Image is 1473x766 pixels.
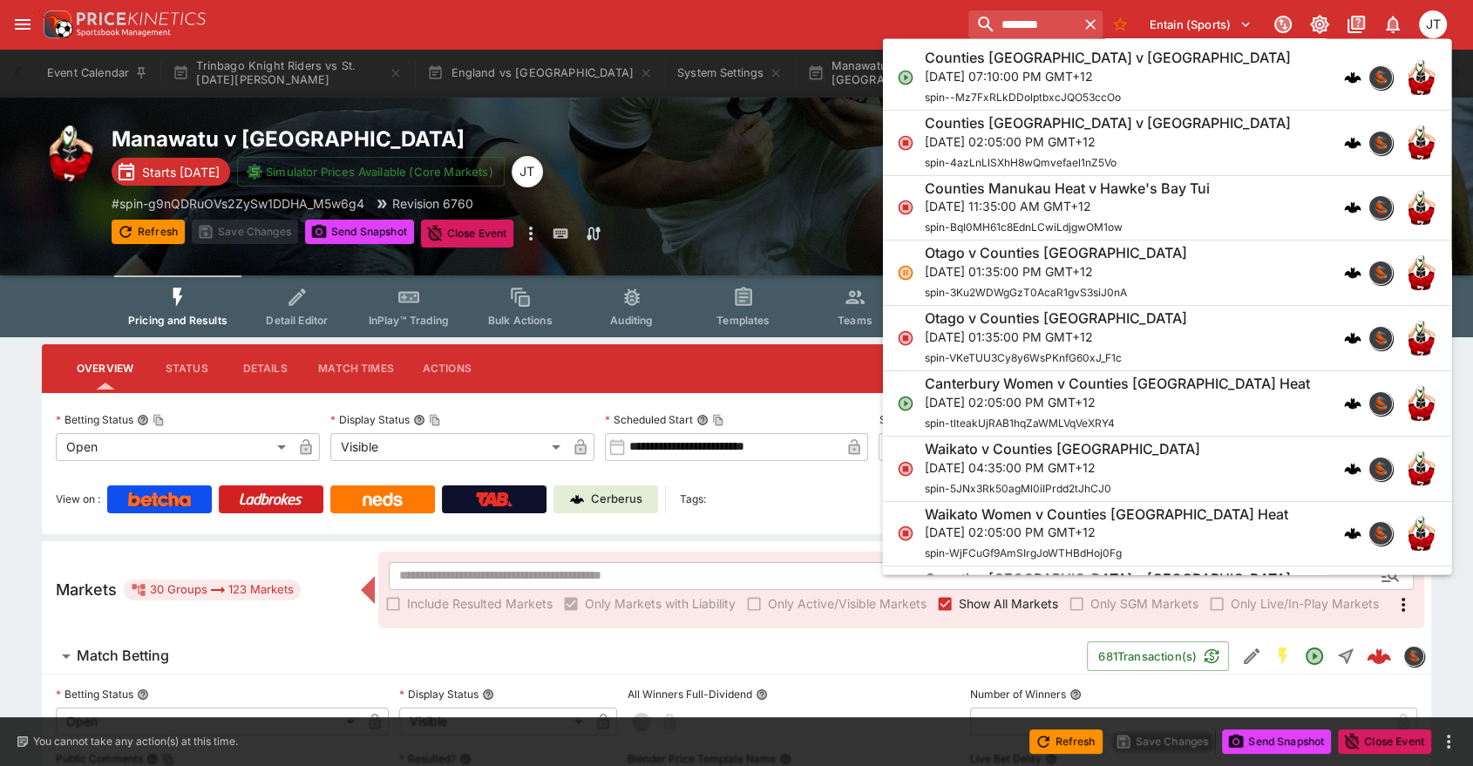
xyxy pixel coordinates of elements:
[330,433,567,461] div: Visible
[628,687,752,702] p: All Winners Full-Dividend
[363,492,402,506] img: Neds
[38,7,73,42] img: PriceKinetics Logo
[712,414,724,426] button: Copy To Clipboard
[797,49,1048,98] button: Manawatu Cyclones v [GEOGRAPHIC_DATA] Storm
[1304,9,1335,40] button: Toggle light/dark mode
[112,125,771,153] h2: Copy To Clipboard
[924,524,1287,542] p: [DATE] 02:05:00 PM GMT+12
[1343,200,1361,217] div: cerberus
[37,49,159,98] button: Event Calendar
[924,417,1114,430] span: spin-tlteakUjRAB1hqZaWMLVqVeXRY4
[1402,191,1437,226] img: rugby_union.png
[1090,594,1198,613] span: Only SGM Markets
[924,287,1126,300] span: spin-3Ku2WDWgGzT0AcaR1gvS3siJ0nA
[1343,69,1361,86] div: cerberus
[667,49,793,98] button: System Settings
[924,132,1290,151] p: [DATE] 02:05:00 PM GMT+12
[56,580,117,600] h5: Markets
[1368,132,1391,154] img: sportingsolutions.jpeg
[1343,69,1361,86] img: logo-cerberus.svg
[959,594,1058,613] span: Show All Markets
[756,688,768,701] button: All Winners Full-Dividend
[1368,262,1391,285] img: sportingsolutions.jpeg
[1367,644,1391,668] div: a746cac8-7ee4-4247-b2e5-a10ac70c8bbc
[924,49,1290,67] h6: Counties [GEOGRAPHIC_DATA] v [GEOGRAPHIC_DATA]
[716,314,770,327] span: Templates
[162,49,413,98] button: Trinbago Knight Riders vs St. [DATE][PERSON_NAME]
[488,314,553,327] span: Bulk Actions
[1368,65,1392,90] div: sportingsolutions
[924,91,1120,104] span: spin--Mz7FxRLkDDolptbxcJQO53ccOo
[520,220,541,247] button: more
[417,49,663,98] button: England vs [GEOGRAPHIC_DATA]
[237,157,505,186] button: Simulator Prices Available (Core Markets)
[1402,322,1437,356] img: rugby_union.png
[1419,10,1447,38] div: Joshua Thomson
[1404,647,1423,666] img: sportingsolutions
[1343,525,1361,543] img: logo-cerberus.svg
[42,639,1087,674] button: Match Betting
[421,220,514,247] button: Close Event
[142,163,220,181] p: Starts [DATE]
[1368,522,1392,546] div: sportingsolutions
[128,314,227,327] span: Pricing and Results
[1368,458,1391,480] img: sportingsolutions.jpeg
[512,156,543,187] div: Joshua Thomson
[1343,330,1361,348] img: logo-cerberus.svg
[1343,265,1361,282] img: logo-cerberus.svg
[1367,644,1391,668] img: logo-cerberus--red.svg
[1368,391,1392,416] div: sportingsolutions
[570,492,584,506] img: Cerberus
[896,69,913,86] svg: Open
[924,310,1186,329] h6: Otago v Counties [GEOGRAPHIC_DATA]
[879,412,934,427] p: Suspend At
[1402,125,1437,160] img: rugby_union.png
[924,547,1121,560] span: spin-WjFCuGf9AmSIrgJoWTHBdHoj0Fg
[553,485,658,513] a: Cerberus
[131,580,294,600] div: 30 Groups 123 Markets
[610,314,653,327] span: Auditing
[1231,594,1379,613] span: Only Live/In-Play Markets
[591,491,642,508] p: Cerberus
[305,220,414,244] button: Send Snapshot
[1267,9,1299,40] button: Connected to PK
[114,275,1359,337] div: Event type filters
[1029,729,1103,754] button: Refresh
[369,314,449,327] span: InPlay™ Trading
[239,492,302,506] img: Ladbrokes
[896,134,913,152] svg: Closed
[1377,9,1409,40] button: Notifications
[1341,9,1372,40] button: Documentation
[476,492,512,506] img: TabNZ
[42,125,98,181] img: rugby_union.png
[924,221,1122,234] span: spin-BqI0MH61c8EdnLCwiLdjgwOM1ow
[266,314,328,327] span: Detail Editor
[7,9,38,40] button: open drawer
[1368,66,1391,89] img: sportingsolutions.jpeg
[1304,646,1325,667] svg: Open
[768,594,927,613] span: Only Active/Visible Markets
[153,414,165,426] button: Copy To Clipboard
[1368,327,1392,351] div: sportingsolutions
[924,482,1110,495] span: spin-5JNx3Rk50agMl0iIPrdd2tJhCJ0
[112,220,185,244] button: Refresh
[970,687,1066,702] p: Number of Winners
[56,485,100,513] label: View on :
[399,687,479,702] p: Display Status
[585,594,736,613] span: Only Markets with Liability
[924,263,1186,281] p: [DATE] 01:35:00 PM GMT+12
[896,330,913,348] svg: Closed
[1402,256,1437,291] img: rugby_union.png
[33,734,238,749] p: You cannot take any action(s) at this time.
[1393,594,1414,615] svg: More
[77,12,206,25] img: PriceKinetics
[1267,641,1299,672] button: SGM Enabled
[137,688,149,701] button: Betting Status
[924,328,1186,346] p: [DATE] 01:35:00 PM GMT+12
[1343,134,1361,152] div: cerberus
[226,348,304,390] button: Details
[1299,641,1330,672] button: Open
[968,10,1078,38] input: search
[1106,10,1134,38] button: No Bookmarks
[1343,460,1361,478] img: logo-cerberus.svg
